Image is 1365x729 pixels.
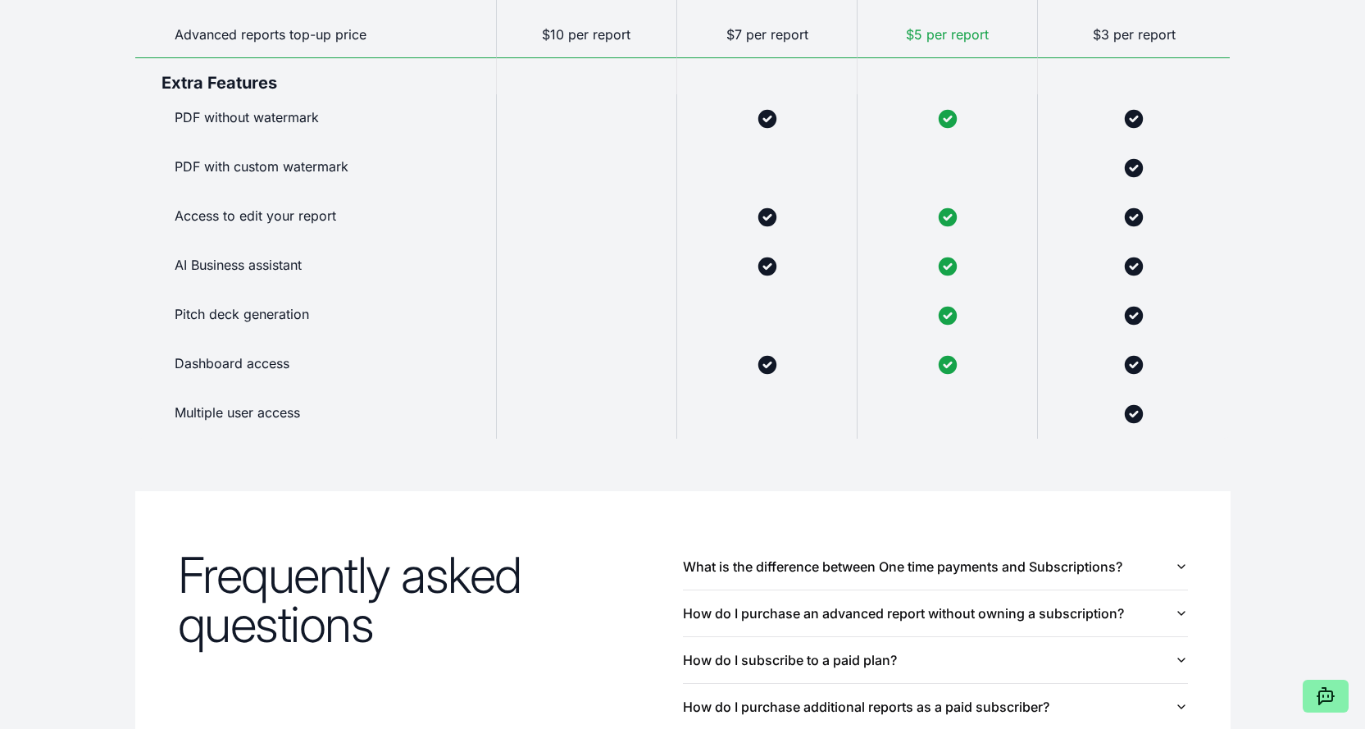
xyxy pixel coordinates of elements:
h2: Frequently asked questions [178,550,683,649]
span: $10 per report [542,26,630,43]
div: PDF with custom watermark [135,144,496,193]
button: What is the difference between One time payments and Subscriptions? [683,544,1188,590]
button: How do I subscribe to a paid plan? [683,637,1188,683]
div: PDF without watermark [135,94,496,144]
div: Multiple user access [135,390,496,439]
button: How do I purchase an advanced report without owning a subscription? [683,590,1188,636]
div: Extra Features [135,57,496,94]
div: Advanced reports top-up price [135,11,496,57]
span: $7 per report [726,26,808,43]
div: Pitch deck generation [135,291,496,340]
div: Dashboard access [135,340,496,390]
span: $5 per report [906,26,989,43]
div: AI Business assistant [135,242,496,291]
span: $3 per report [1093,26,1176,43]
div: Access to edit your report [135,193,496,242]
